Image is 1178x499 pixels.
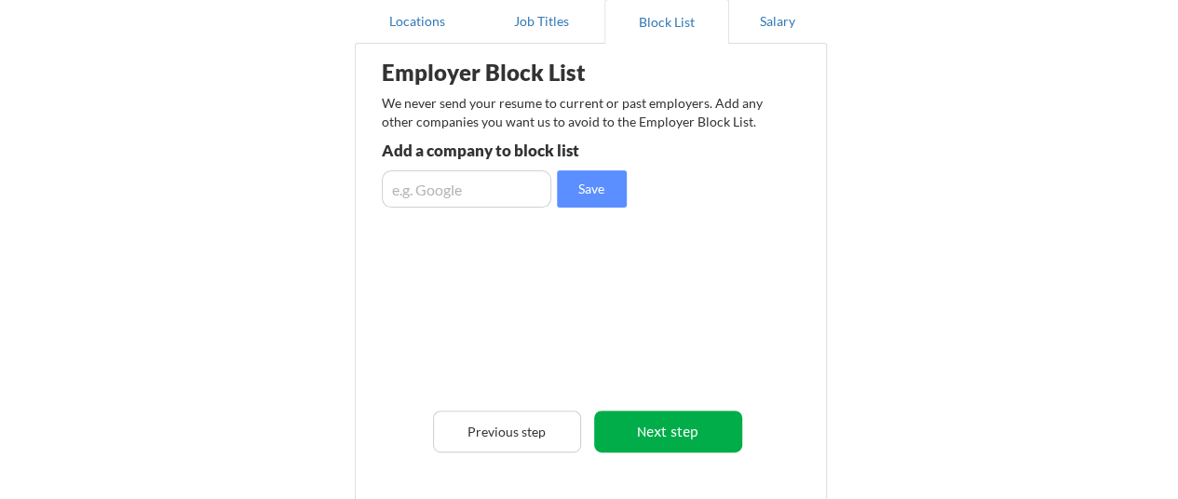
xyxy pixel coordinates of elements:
[382,61,675,84] div: Employer Block List
[382,142,656,158] div: Add a company to block list
[594,411,742,452] button: Next step
[557,170,627,208] button: Save
[382,170,551,208] input: e.g. Google
[382,94,775,130] div: We never send your resume to current or past employers. Add any other companies you want us to av...
[433,411,581,452] button: Previous step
